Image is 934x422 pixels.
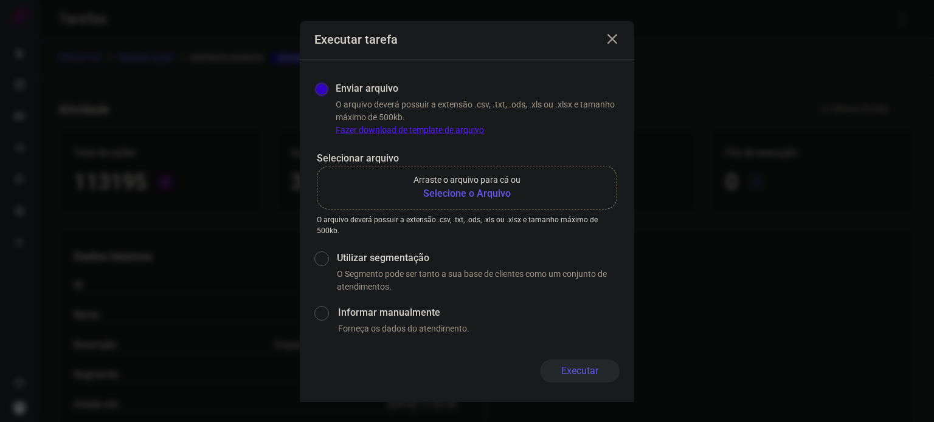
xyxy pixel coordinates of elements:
label: Enviar arquivo [336,81,398,96]
h3: Executar tarefa [314,32,398,47]
button: Executar [540,359,620,383]
p: Forneça os dados do atendimento. [338,322,620,335]
b: Selecione o Arquivo [413,186,521,201]
label: Informar manualmente [338,305,620,320]
p: O arquivo deverá possuir a extensão .csv, .txt, .ods, .xls ou .xlsx e tamanho máximo de 500kb. [317,214,617,236]
p: O arquivo deverá possuir a extensão .csv, .txt, .ods, .xls ou .xlsx e tamanho máximo de 500kb. [336,98,620,137]
a: Fazer download de template de arquivo [336,125,484,135]
p: O Segmento pode ser tanto a sua base de clientes como um conjunto de atendimentos. [337,268,620,293]
p: Selecionar arquivo [317,151,617,166]
p: Arraste o arquivo para cá ou [413,174,521,186]
label: Utilizar segmentação [337,251,620,265]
